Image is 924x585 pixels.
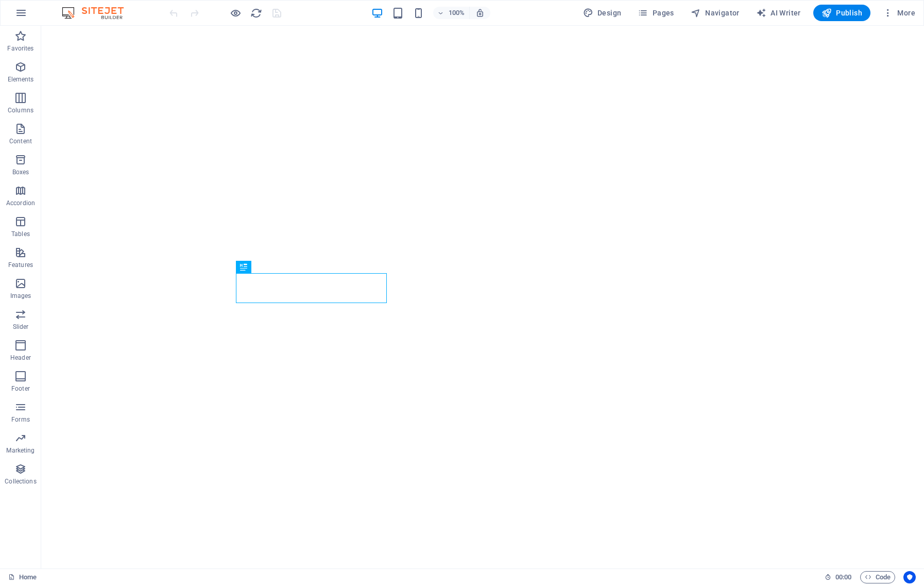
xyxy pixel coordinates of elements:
div: Design (Ctrl+Alt+Y) [579,5,626,21]
p: Columns [8,106,33,114]
span: 00 00 [835,571,851,583]
button: Pages [634,5,678,21]
p: Header [10,354,31,362]
span: : [843,573,844,581]
span: More [883,8,915,18]
button: Publish [813,5,870,21]
i: Reload page [250,7,262,19]
img: Editor Logo [59,7,136,19]
span: Publish [822,8,862,18]
p: Slider [13,323,29,331]
p: Elements [8,75,34,83]
p: Favorites [7,44,33,53]
button: Usercentrics [903,571,916,583]
h6: Session time [825,571,852,583]
p: Content [9,137,32,145]
a: Click to cancel selection. Double-click to open Pages [8,571,37,583]
span: Design [583,8,622,18]
h6: 100% [449,7,465,19]
span: Pages [638,8,674,18]
p: Collections [5,477,36,486]
button: AI Writer [752,5,805,21]
button: More [879,5,919,21]
p: Tables [11,230,30,238]
button: Navigator [687,5,744,21]
button: Design [579,5,626,21]
span: AI Writer [756,8,801,18]
i: On resize automatically adjust zoom level to fit chosen device. [475,8,485,18]
p: Features [8,261,33,269]
p: Forms [11,415,30,424]
p: Footer [11,385,30,393]
p: Accordion [6,199,35,207]
button: Click here to leave preview mode and continue editing [229,7,242,19]
button: 100% [433,7,470,19]
p: Marketing [6,446,35,455]
span: Navigator [691,8,740,18]
button: Code [860,571,895,583]
p: Boxes [12,168,29,176]
p: Images [10,292,31,300]
button: reload [250,7,262,19]
span: Code [865,571,891,583]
